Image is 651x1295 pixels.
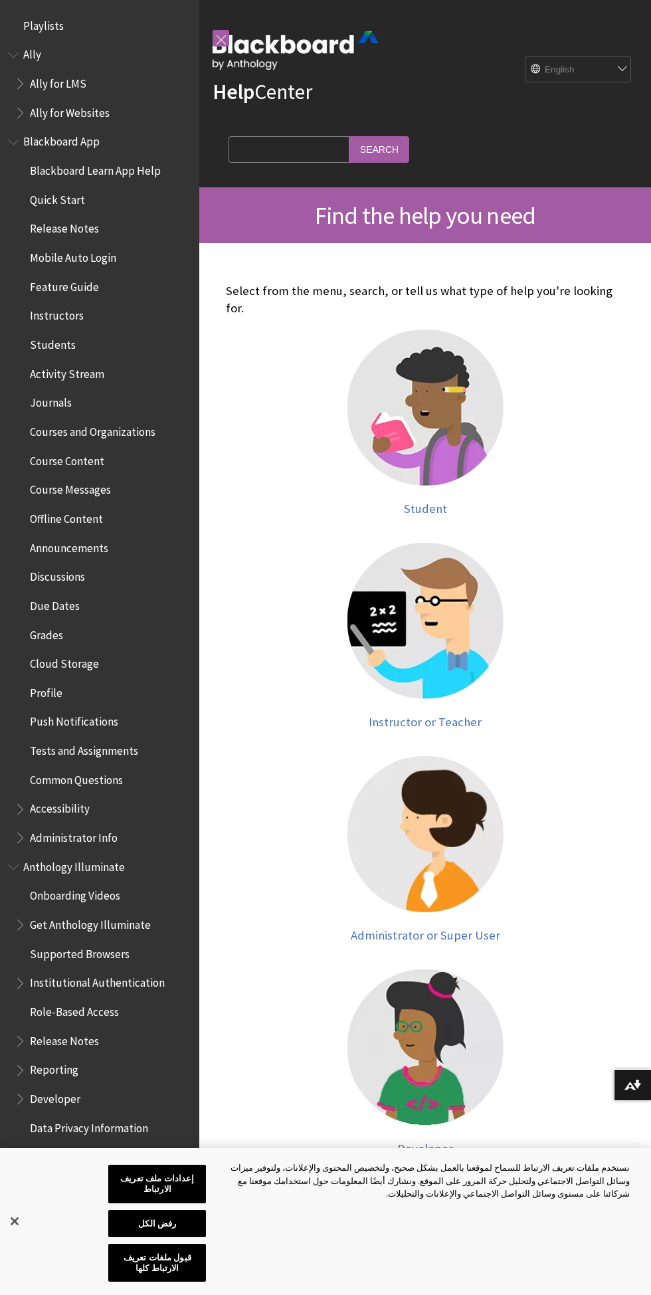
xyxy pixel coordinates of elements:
[23,856,125,874] span: Anthology Illuminate
[30,159,161,177] span: Blackboard Learn App Help
[108,1209,206,1237] button: رفض الكل
[30,421,155,439] span: Courses and Organizations
[226,969,624,1156] a: Developer
[30,508,103,526] span: Offline Content
[347,543,504,699] img: Instructor
[30,943,130,961] span: Supported Browsers
[226,543,624,730] a: Instructor Instructor or Teacher
[397,1141,453,1156] span: Developer
[349,136,409,162] input: Search
[30,972,165,990] span: Institutional Authentication
[213,31,379,70] img: Blackboard by Anthology
[30,711,118,729] span: Push Notifications
[8,856,191,1140] nav: Book outline for Anthology Illuminate
[8,131,191,849] nav: Book outline for Blackboard App Help
[30,769,123,787] span: Common Questions
[213,78,312,105] a: HelpCenter
[213,78,254,105] strong: Help
[30,595,80,613] span: Due Dates
[30,827,118,845] span: Administrator Info
[30,740,138,757] span: Tests and Assignments
[30,652,99,670] span: Cloud Storage
[23,44,41,62] span: Ally
[30,102,110,120] span: Ally for Websites
[30,885,120,903] span: Onboarding Videos
[30,1059,78,1077] span: Reporting
[347,330,504,486] img: Student
[30,479,111,497] span: Course Messages
[525,56,632,83] select: Site Language Selector
[315,200,535,231] span: Find the help you need
[30,914,151,932] span: Get Anthology Illuminate
[30,392,72,410] span: Journals
[30,305,84,323] span: Instructors
[30,565,85,583] span: Discussions
[351,928,500,943] span: Administrator or Super User
[30,624,63,642] span: Grades
[30,276,99,294] span: Feature Guide
[347,756,504,912] img: Administrator
[30,1001,119,1019] span: Role-Based Access
[226,1161,630,1201] div: نستخدم ملفات تعريف الارتباط للسماح لموقعنا بالعمل بشكل صحيح، ولتخصيص المحتوى والإعلانات، ولتوفير ...
[30,537,108,555] span: Announcements
[30,363,104,381] span: Activity Stream
[226,282,624,317] p: Select from the menu, search, or tell us what type of help you're looking for.
[30,682,62,700] span: Profile
[108,1165,206,1203] button: إعدادات ملف تعريف الارتباط
[30,450,104,468] span: Course Content
[30,334,76,351] span: Students
[23,131,100,149] span: Blackboard App
[30,1030,99,1048] span: Release Notes
[30,72,86,90] span: Ally for LMS
[30,1088,80,1106] span: Developer
[226,756,624,943] a: Administrator Administrator or Super User
[369,714,482,730] span: Instructor or Teacher
[30,247,116,264] span: Mobile Auto Login
[226,330,624,516] a: Student Student
[30,189,85,207] span: Quick Start
[23,1146,50,1164] span: Learn
[30,798,90,816] span: Accessibility
[8,44,191,124] nav: Book outline for Anthology Ally Help
[8,15,191,37] nav: Book outline for Playlists
[30,218,99,236] span: Release Notes
[108,1244,206,1282] button: قبول ملفات تعريف الارتباط كلها
[404,501,447,516] span: Student
[30,1117,148,1135] span: Data Privacy Information
[23,15,64,33] span: Playlists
